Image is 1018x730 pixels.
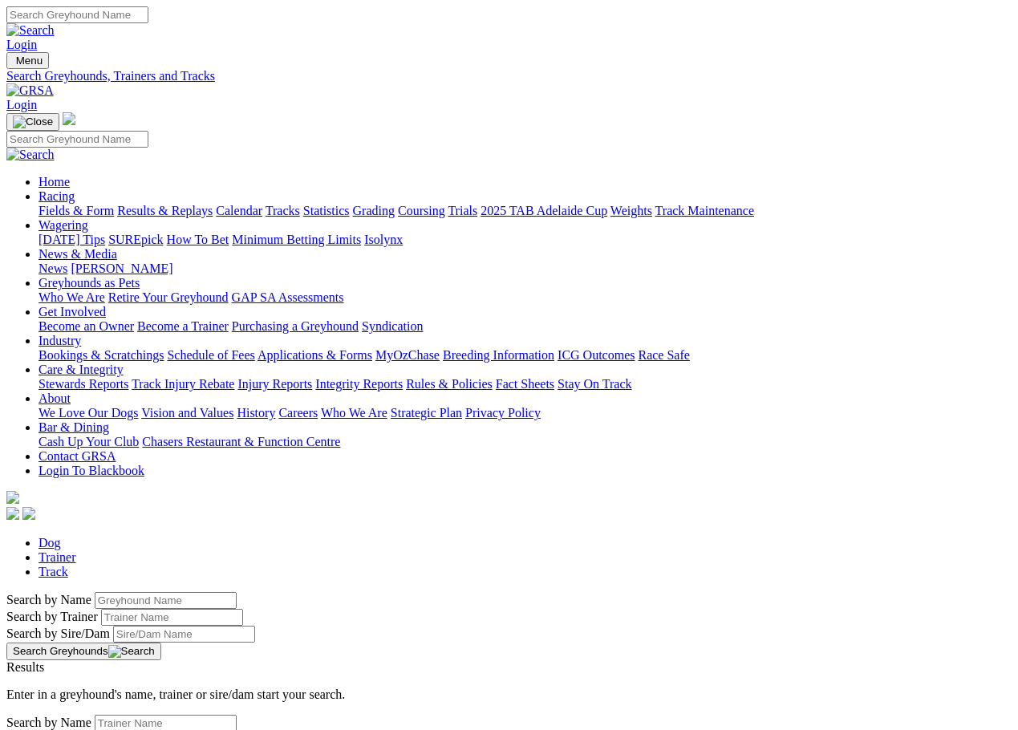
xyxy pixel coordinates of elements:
p: Enter in a greyhound's name, trainer or sire/dam start your search. [6,687,1012,702]
a: Bar & Dining [39,420,109,434]
button: Toggle navigation [6,52,49,69]
a: MyOzChase [375,348,440,362]
a: [DATE] Tips [39,233,105,246]
a: Get Involved [39,305,106,318]
a: Become an Owner [39,319,134,333]
a: About [39,391,71,405]
a: Grading [353,204,395,217]
input: Search by Trainer name [101,609,243,626]
a: Search Greyhounds, Trainers and Tracks [6,69,1012,83]
a: Rules & Policies [406,377,493,391]
a: [PERSON_NAME] [71,262,172,275]
input: Search [6,131,148,148]
img: logo-grsa-white.png [6,491,19,504]
a: Schedule of Fees [167,348,254,362]
a: Injury Reports [237,377,312,391]
label: Search by Name [6,716,91,729]
a: Weights [610,204,652,217]
a: Stay On Track [558,377,631,391]
a: Integrity Reports [315,377,403,391]
a: Fact Sheets [496,377,554,391]
a: Stewards Reports [39,377,128,391]
div: About [39,406,1012,420]
a: Login To Blackbook [39,464,144,477]
a: Minimum Betting Limits [232,233,361,246]
a: GAP SA Assessments [232,290,344,304]
label: Search by Trainer [6,610,98,623]
a: Chasers Restaurant & Function Centre [142,435,340,448]
a: Contact GRSA [39,449,116,463]
a: News & Media [39,247,117,261]
div: Bar & Dining [39,435,1012,449]
div: Racing [39,204,1012,218]
a: Race Safe [638,348,689,362]
button: Search Greyhounds [6,643,161,660]
div: Results [6,660,1012,675]
a: Who We Are [39,290,105,304]
a: Retire Your Greyhound [108,290,229,304]
a: Greyhounds as Pets [39,276,140,290]
a: 2025 TAB Adelaide Cup [481,204,607,217]
a: Coursing [398,204,445,217]
a: Cash Up Your Club [39,435,139,448]
div: Industry [39,348,1012,363]
a: Results & Replays [117,204,213,217]
img: twitter.svg [22,507,35,520]
a: ICG Outcomes [558,348,635,362]
a: Statistics [303,204,350,217]
a: History [237,406,275,420]
a: Calendar [216,204,262,217]
a: Track Injury Rebate [132,377,234,391]
input: Search by Sire/Dam name [113,626,255,643]
div: Wagering [39,233,1012,247]
label: Search by Name [6,593,91,606]
input: Search [6,6,148,23]
img: logo-grsa-white.png [63,112,75,125]
a: Bookings & Scratchings [39,348,164,362]
a: Care & Integrity [39,363,124,376]
a: Trials [448,204,477,217]
div: News & Media [39,262,1012,276]
a: Fields & Form [39,204,114,217]
a: Login [6,98,37,112]
a: Privacy Policy [465,406,541,420]
a: How To Bet [167,233,229,246]
a: We Love Our Dogs [39,406,138,420]
a: Syndication [362,319,423,333]
img: Search [6,23,55,38]
a: Wagering [39,218,88,232]
a: Track [39,565,68,578]
span: Menu [16,55,43,67]
a: Breeding Information [443,348,554,362]
a: Trainer [39,550,76,564]
a: Track Maintenance [655,204,754,217]
a: Racing [39,189,75,203]
a: Applications & Forms [258,348,372,362]
img: GRSA [6,83,54,98]
img: Close [13,116,53,128]
a: Industry [39,334,81,347]
a: Vision and Values [141,406,233,420]
a: Purchasing a Greyhound [232,319,359,333]
input: Search by Greyhound name [95,592,237,609]
a: Tracks [266,204,300,217]
img: facebook.svg [6,507,19,520]
div: Care & Integrity [39,377,1012,391]
div: Get Involved [39,319,1012,334]
a: Become a Trainer [137,319,229,333]
a: Who We Are [321,406,387,420]
img: Search [6,148,55,162]
a: SUREpick [108,233,163,246]
a: Home [39,175,70,189]
a: Login [6,38,37,51]
a: Careers [278,406,318,420]
a: Strategic Plan [391,406,462,420]
img: Search [108,645,155,658]
a: Dog [39,536,61,550]
a: News [39,262,67,275]
div: Greyhounds as Pets [39,290,1012,305]
button: Toggle navigation [6,113,59,131]
a: Isolynx [364,233,403,246]
label: Search by Sire/Dam [6,627,110,640]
